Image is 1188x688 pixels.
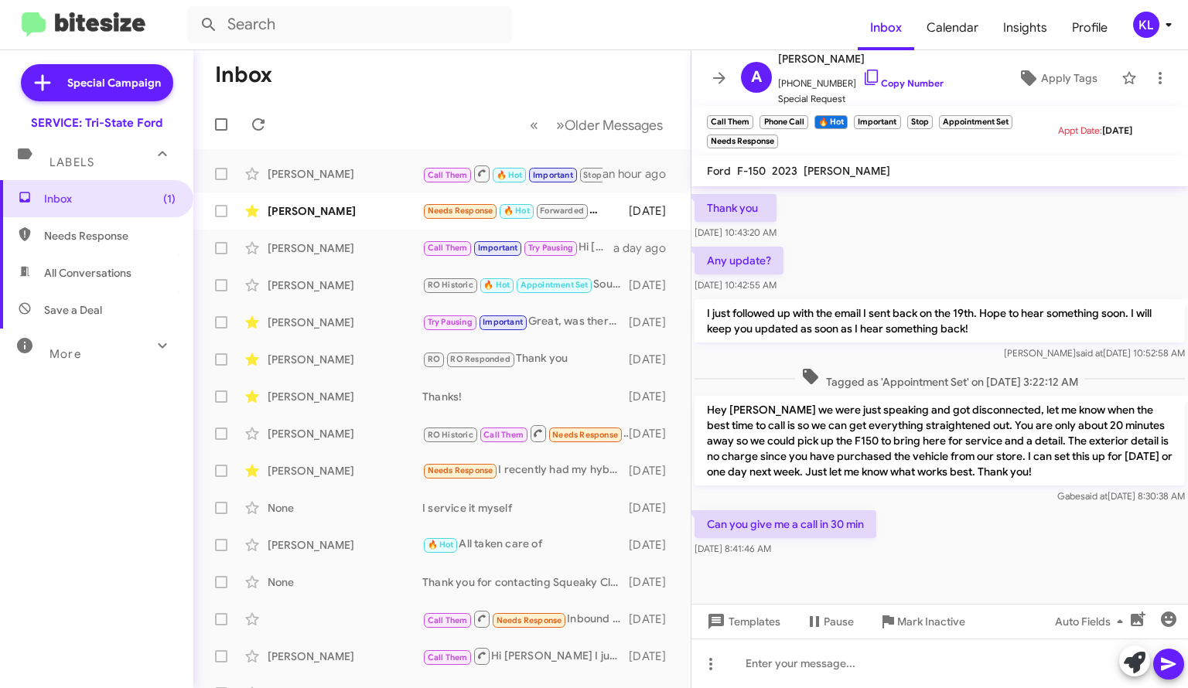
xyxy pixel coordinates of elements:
[422,164,603,183] div: Can you give me a call in 30 min
[428,430,473,440] span: RO Historic
[521,109,672,141] nav: Page navigation example
[1058,124,1102,136] span: Appt Date:
[268,389,422,404] div: [PERSON_NAME]
[613,240,678,256] div: a day ago
[428,280,473,290] span: RO Historic
[1004,347,1185,359] span: [PERSON_NAME] [DATE] 10:52:58 AM
[49,155,94,169] span: Labels
[268,649,422,664] div: [PERSON_NAME]
[552,430,618,440] span: Needs Response
[1076,347,1103,359] span: said at
[907,115,933,129] small: Stop
[772,164,797,178] span: 2023
[695,226,777,238] span: [DATE] 10:43:20 AM
[450,354,510,364] span: RO Responded
[268,537,422,553] div: [PERSON_NAME]
[428,354,440,364] span: RO
[1041,64,1098,92] span: Apply Tags
[629,426,678,441] div: [DATE]
[422,202,629,220] div: Hi [PERSON_NAME] the last time that I tried to have my oil changed there I had a 0830 appt. When ...
[804,164,890,178] span: [PERSON_NAME]
[483,430,524,440] span: Call Them
[528,243,573,253] span: Try Pausing
[629,574,678,590] div: [DATE]
[422,574,629,590] div: Thank you for contacting Squeaky Clean & Dry, a representative will reply to you as soon as possi...
[533,170,573,180] span: Important
[44,302,102,318] span: Save a Deal
[1120,12,1171,38] button: KL
[760,115,807,129] small: Phone Call
[422,500,629,516] div: I service it myself
[695,510,876,538] p: Can you give me a call in 30 min
[49,347,81,361] span: More
[629,649,678,664] div: [DATE]
[1080,490,1108,502] span: said at
[428,206,493,216] span: Needs Response
[991,5,1060,50] span: Insights
[695,299,1185,342] p: I just followed up with the email I sent back on the 19th. Hope to hear something soon. I will ke...
[629,389,678,404] div: [DATE]
[795,367,1084,390] span: Tagged as 'Appointment Set' on [DATE] 3:22:12 AM
[695,396,1185,485] p: Hey [PERSON_NAME] we were just speaking and got disconnected, let me know when the best time to c...
[1000,64,1114,92] button: Apply Tags
[1057,490,1185,502] span: Gabe [DATE] 8:30:38 AM
[268,203,422,219] div: [PERSON_NAME]
[422,646,629,666] div: Hi [PERSON_NAME] I just tried calling to see how we could help with the maintenance on your Ford....
[939,115,1012,129] small: Appointment Set
[629,500,678,516] div: [DATE]
[707,115,753,129] small: Call Them
[583,170,602,180] span: Stop
[629,611,678,627] div: [DATE]
[67,75,161,90] span: Special Campaign
[521,280,589,290] span: Appointment Set
[707,164,731,178] span: Ford
[691,608,793,635] button: Templates
[422,424,629,443] div: Inbound Call
[914,5,991,50] a: Calendar
[31,115,162,131] div: SERVICE: Tri-State Ford
[814,115,848,129] small: 🔥 Hot
[695,279,777,291] span: [DATE] 10:42:55 AM
[422,536,629,553] div: All taken care of
[1102,124,1132,136] span: [DATE]
[422,389,629,404] div: Thanks!
[603,166,678,182] div: an hour ago
[751,65,762,90] span: A
[268,166,422,182] div: [PERSON_NAME]
[497,170,523,180] span: 🔥 Hot
[1133,12,1159,38] div: KL
[44,191,176,206] span: Inbox
[268,278,422,293] div: [PERSON_NAME]
[862,77,944,89] a: Copy Number
[629,463,678,479] div: [DATE]
[187,6,512,43] input: Search
[897,608,965,635] span: Mark Inactive
[704,608,780,635] span: Templates
[268,574,422,590] div: None
[268,315,422,330] div: [PERSON_NAME]
[428,615,468,625] span: Call Them
[521,109,548,141] button: Previous
[547,109,672,141] button: Next
[422,239,613,257] div: Hi [PERSON_NAME] we can absolutely do [DATE] around noon if that works for you!
[497,615,562,625] span: Needs Response
[824,608,854,635] span: Pause
[163,191,176,206] span: (1)
[565,117,663,134] span: Older Messages
[858,5,914,50] a: Inbox
[854,115,900,129] small: Important
[44,228,176,244] span: Needs Response
[1060,5,1120,50] a: Profile
[737,164,766,178] span: F-150
[556,115,565,135] span: »
[1055,608,1129,635] span: Auto Fields
[629,537,678,553] div: [DATE]
[21,64,173,101] a: Special Campaign
[478,243,518,253] span: Important
[1043,608,1142,635] button: Auto Fields
[268,463,422,479] div: [PERSON_NAME]
[778,49,944,68] span: [PERSON_NAME]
